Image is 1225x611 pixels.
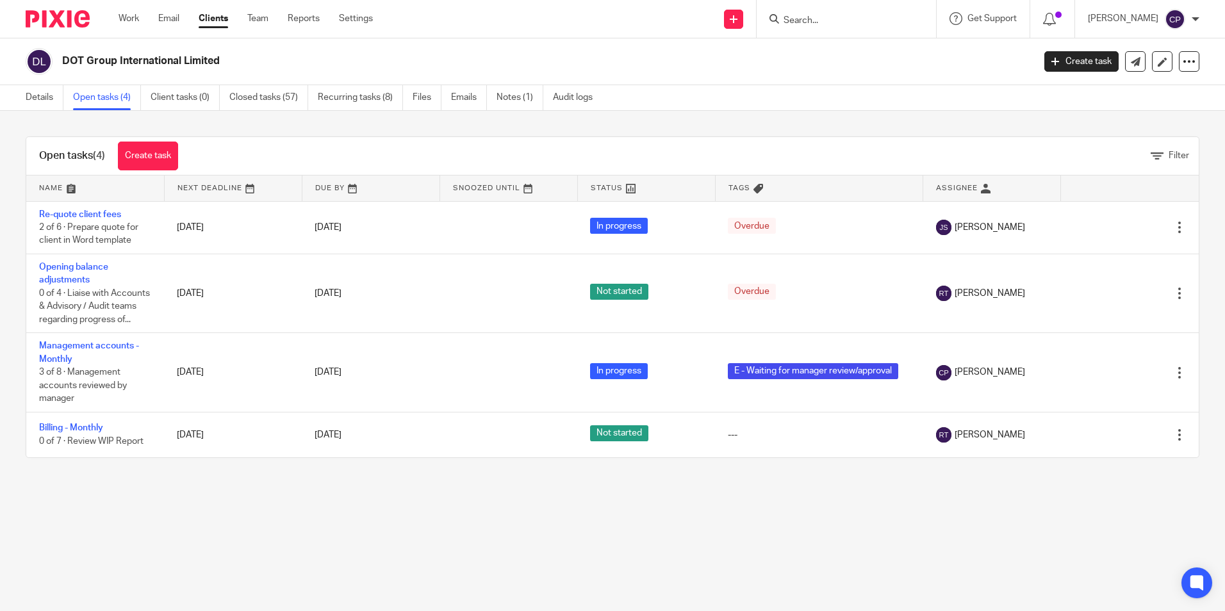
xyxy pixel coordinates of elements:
span: [DATE] [315,289,341,298]
a: Details [26,85,63,110]
span: In progress [590,363,648,379]
a: Audit logs [553,85,602,110]
a: Closed tasks (57) [229,85,308,110]
span: [PERSON_NAME] [955,221,1025,234]
p: [PERSON_NAME] [1088,12,1158,25]
span: 0 of 4 · Liaise with Accounts & Advisory / Audit teams regarding progress of... [39,289,150,324]
img: svg%3E [936,427,951,443]
span: [PERSON_NAME] [955,287,1025,300]
a: Management accounts - Monthly [39,341,139,363]
span: (4) [93,151,105,161]
span: [DATE] [315,368,341,377]
span: [PERSON_NAME] [955,428,1025,441]
img: svg%3E [936,365,951,380]
h2: DOT Group International Limited [62,54,832,68]
img: svg%3E [936,220,951,235]
a: Create task [1044,51,1119,72]
span: Tags [728,184,750,191]
a: Notes (1) [497,85,543,110]
span: 0 of 7 · Review WIP Report [39,437,144,446]
img: svg%3E [26,48,53,75]
a: Recurring tasks (8) [318,85,403,110]
a: Billing - Monthly [39,423,103,432]
td: [DATE] [164,412,302,457]
a: Reports [288,12,320,25]
span: Filter [1169,151,1189,160]
a: Open tasks (4) [73,85,141,110]
img: svg%3E [936,286,951,301]
a: Settings [339,12,373,25]
span: Not started [590,425,648,441]
a: Team [247,12,268,25]
td: [DATE] [164,254,302,332]
span: Snoozed Until [453,184,520,191]
a: Client tasks (0) [151,85,220,110]
a: Opening balance adjustments [39,263,108,284]
span: Status [591,184,623,191]
img: Pixie [26,10,90,28]
span: [DATE] [315,223,341,232]
span: Not started [590,284,648,300]
input: Search [782,15,898,27]
span: E - Waiting for manager review/approval [728,363,898,379]
a: Work [119,12,139,25]
a: Re-quote client fees [39,210,121,219]
a: Clients [199,12,228,25]
span: [PERSON_NAME] [955,366,1025,379]
a: Emails [451,85,487,110]
a: Files [413,85,441,110]
span: [DATE] [315,430,341,439]
a: Email [158,12,179,25]
img: svg%3E [1165,9,1185,29]
a: Create task [118,142,178,170]
div: --- [728,428,910,441]
span: Overdue [728,218,776,234]
span: Get Support [967,14,1017,23]
h1: Open tasks [39,149,105,163]
td: [DATE] [164,201,302,254]
span: 3 of 8 · Management accounts reviewed by manager [39,368,127,403]
span: In progress [590,218,648,234]
span: 2 of 6 · Prepare quote for client in Word template [39,223,138,245]
td: [DATE] [164,333,302,412]
span: Overdue [728,284,776,300]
